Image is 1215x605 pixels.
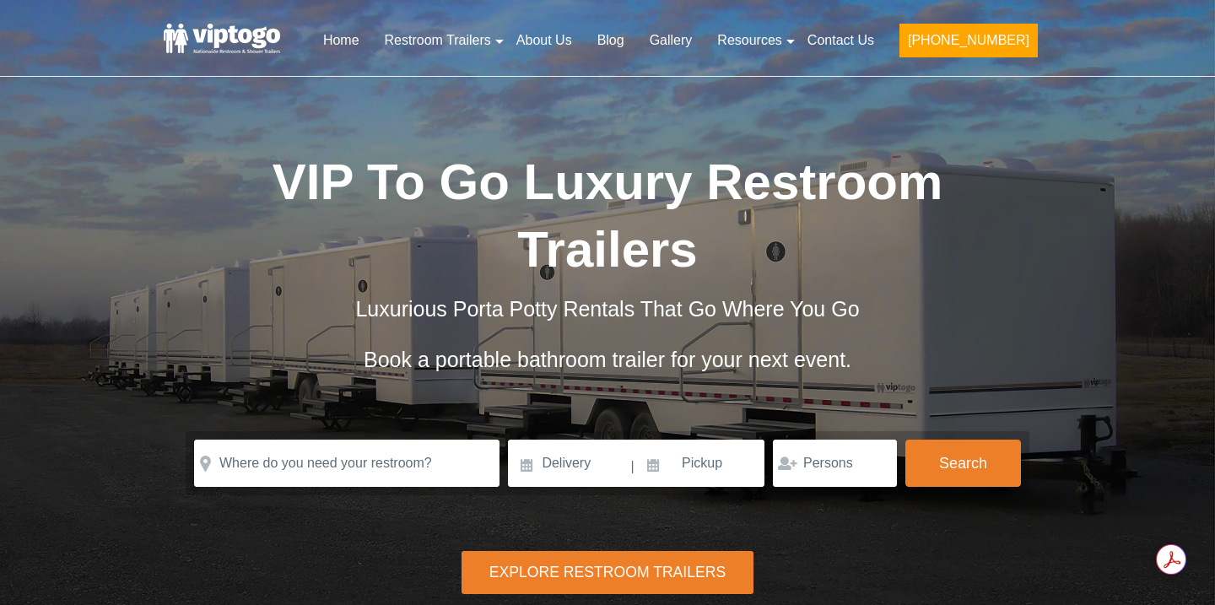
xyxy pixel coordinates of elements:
a: [PHONE_NUMBER] [887,22,1050,68]
a: Gallery [637,22,705,59]
a: Resources [705,22,794,59]
span: VIP To Go Luxury Restroom Trailers [273,154,943,278]
input: Pickup [636,440,764,487]
span: Luxurious Porta Potty Rentals That Go Where You Go [355,297,859,321]
a: About Us [504,22,585,59]
button: [PHONE_NUMBER] [899,24,1038,57]
input: Where do you need your restroom? [194,440,499,487]
div: Explore Restroom Trailers [462,551,753,594]
a: Blog [585,22,637,59]
input: Persons [773,440,897,487]
span: Book a portable bathroom trailer for your next event. [364,348,851,371]
a: Home [310,22,372,59]
a: Restroom Trailers [372,22,504,59]
span: | [631,440,634,494]
button: Search [905,440,1021,487]
input: Delivery [508,440,629,487]
a: Contact Us [795,22,887,59]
